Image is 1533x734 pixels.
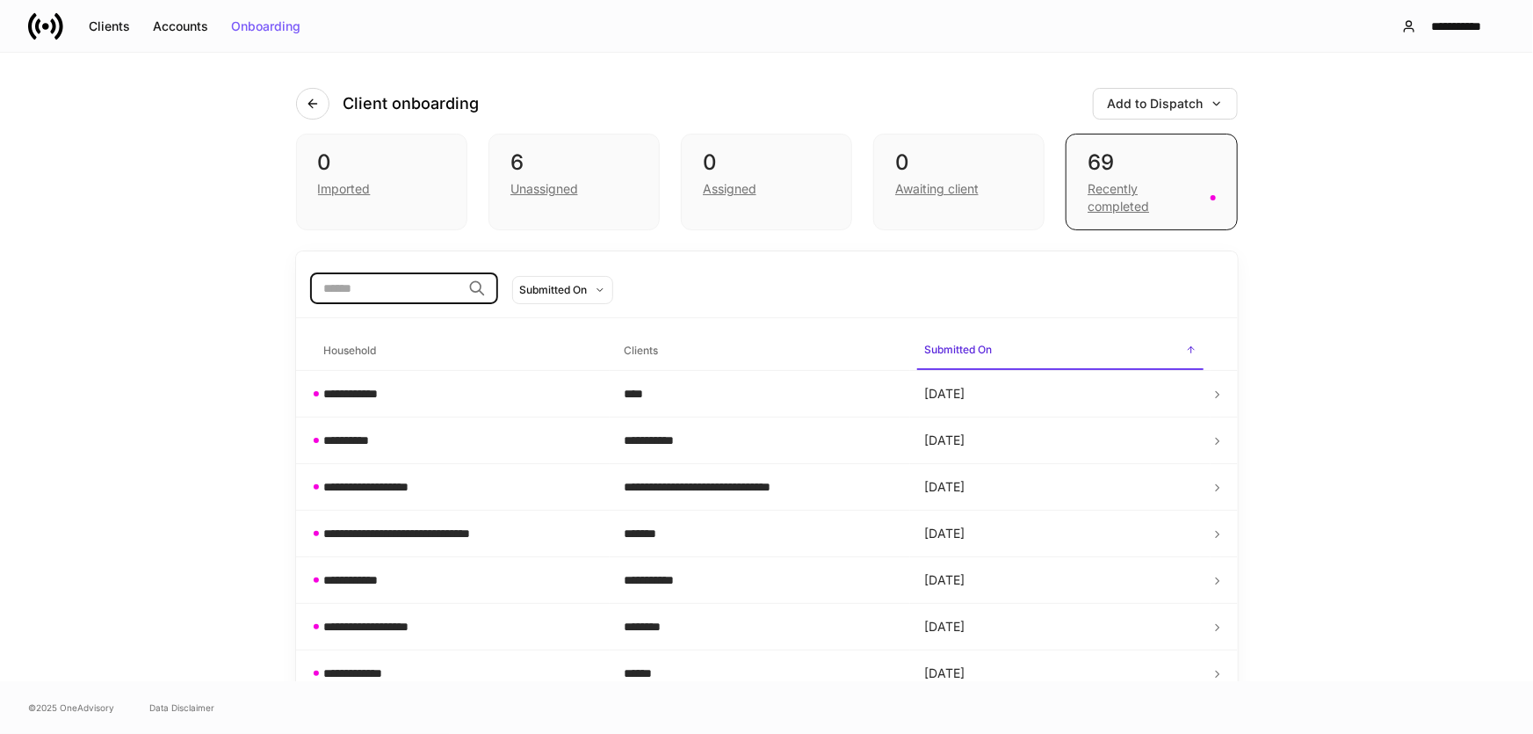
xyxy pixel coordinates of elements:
div: Imported [318,180,371,198]
button: Onboarding [220,12,312,40]
h6: Household [324,342,377,359]
h6: Clients [624,342,658,359]
span: Clients [617,333,903,369]
button: Add to Dispatch [1093,88,1238,120]
div: 0 [895,149,1023,177]
button: Submitted On [512,276,613,304]
div: Assigned [703,180,756,198]
td: [DATE] [910,464,1211,511]
td: [DATE] [910,557,1211,604]
div: 0Assigned [681,134,852,230]
div: Unassigned [510,180,578,198]
div: Awaiting client [895,180,979,198]
div: 0 [703,149,830,177]
td: [DATE] [910,371,1211,418]
a: Data Disclaimer [149,701,214,715]
div: Clients [89,20,130,33]
td: [DATE] [910,511,1211,557]
div: Accounts [153,20,208,33]
td: [DATE] [910,650,1211,697]
div: 69 [1088,149,1215,177]
div: 6 [510,149,638,177]
div: 0Awaiting client [873,134,1045,230]
span: Submitted On [917,332,1204,370]
div: Recently completed [1088,180,1199,215]
td: [DATE] [910,418,1211,464]
div: 69Recently completed [1066,134,1237,230]
div: 0Imported [296,134,467,230]
h6: Submitted On [924,341,992,358]
button: Accounts [141,12,220,40]
div: 0 [318,149,445,177]
div: Submitted On [520,281,588,298]
div: Onboarding [231,20,300,33]
h4: Client onboarding [343,93,480,114]
span: © 2025 OneAdvisory [28,701,114,715]
div: Add to Dispatch [1108,98,1223,110]
button: Clients [77,12,141,40]
span: Household [317,333,604,369]
div: 6Unassigned [488,134,660,230]
td: [DATE] [910,604,1211,650]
